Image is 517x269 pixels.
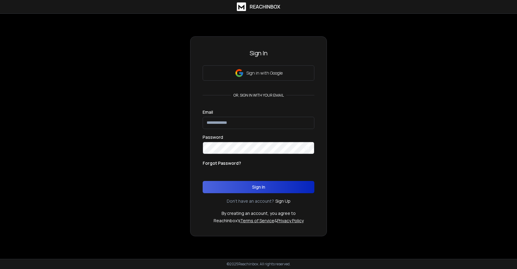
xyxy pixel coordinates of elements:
[250,3,280,10] h1: ReachInbox
[203,65,314,81] button: Sign in with Google
[203,160,241,166] p: Forgot Password?
[246,70,283,76] p: Sign in with Google
[203,135,223,139] label: Password
[214,218,304,224] p: ReachInbox's &
[240,218,274,223] a: Terms of Service
[203,110,213,114] label: Email
[231,93,286,98] p: or, sign in with your email
[275,198,291,204] a: Sign Up
[237,2,280,11] a: ReachInbox
[222,210,296,216] p: By creating an account, you agree to
[203,181,314,193] button: Sign In
[203,49,314,57] h3: Sign In
[227,262,291,267] p: © 2025 Reachinbox. All rights reserved.
[277,218,304,223] a: Privacy Policy
[237,2,246,11] img: logo
[227,198,274,204] p: Don't have an account?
